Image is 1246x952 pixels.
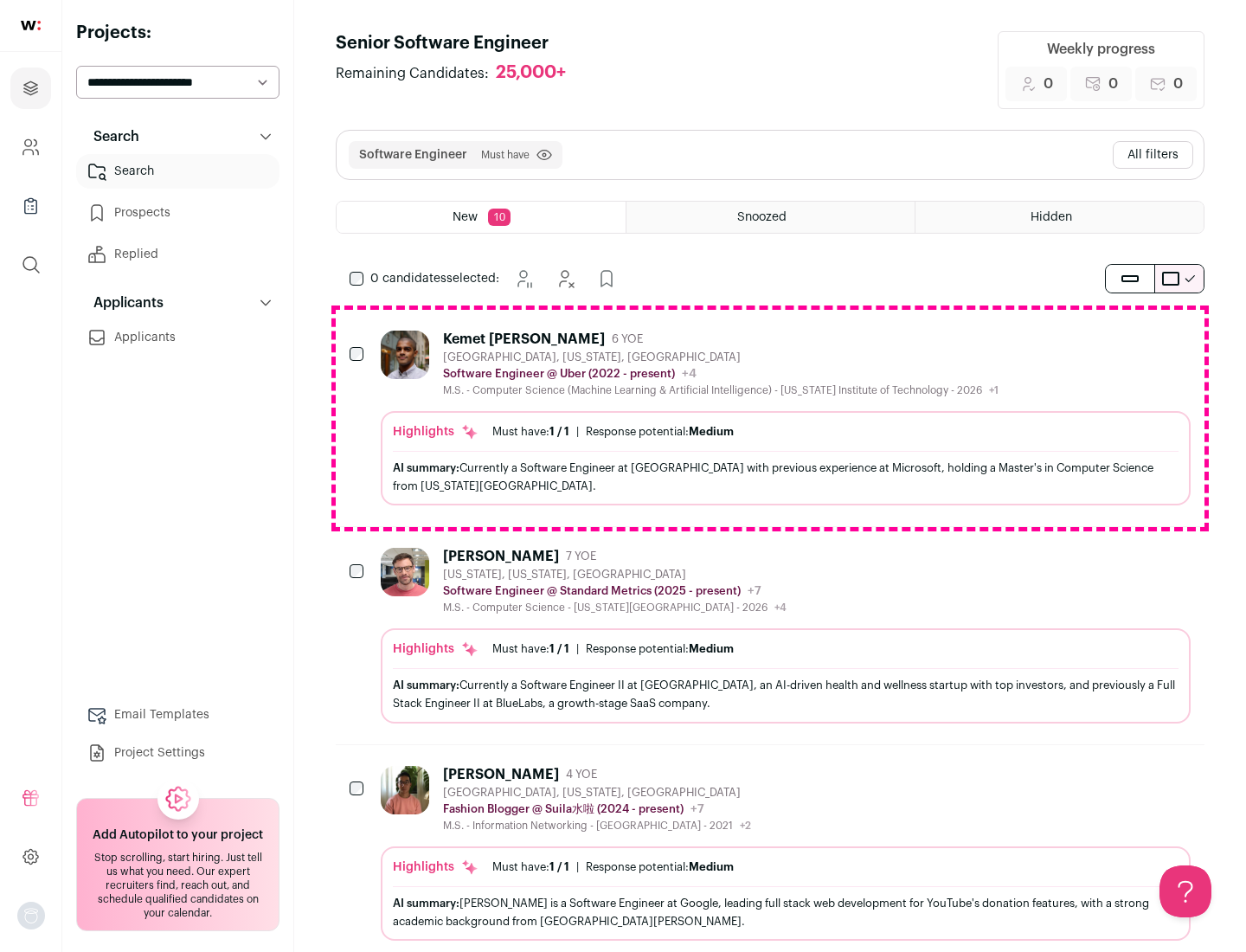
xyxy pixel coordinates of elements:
a: Company Lists [10,185,51,227]
ul: | [492,425,734,439]
p: Fashion Blogger @ Suila水啦 (2024 - present) [443,802,684,816]
a: Hidden [915,202,1204,233]
img: wellfound-shorthand-0d5821cbd27db2630d0214b213865d53afaa358527fdda9d0ea32b1df1b89c2c.svg [21,21,41,30]
a: Add Autopilot to your project Stop scrolling, start hiring. Just tell us what you need. Our exper... [76,798,279,931]
a: Company and ATS Settings [10,126,51,168]
span: 1 / 1 [549,643,569,654]
p: Search [83,126,139,147]
span: New [453,211,478,223]
p: Software Engineer @ Standard Metrics (2025 - present) [443,584,741,598]
div: Kemet [PERSON_NAME] [443,331,605,348]
a: Project Settings [76,736,279,770]
img: nopic.png [17,902,45,929]
span: 0 [1108,74,1118,94]
span: Medium [689,643,734,654]
h1: Senior Software Engineer [336,31,583,55]
span: Snoozed [737,211,787,223]
span: Remaining Candidates: [336,63,489,84]
span: selected: [370,270,499,287]
span: +4 [774,602,787,613]
div: [US_STATE], [US_STATE], [GEOGRAPHIC_DATA] [443,568,787,582]
h2: Add Autopilot to your project [93,827,263,844]
div: M.S. - Information Networking - [GEOGRAPHIC_DATA] - 2021 [443,819,751,833]
span: 0 candidates [370,273,446,285]
button: Open dropdown [17,902,45,929]
span: 1 / 1 [549,861,569,872]
span: AI summary: [393,897,459,909]
p: Applicants [83,293,164,313]
a: [PERSON_NAME] 4 YOE [GEOGRAPHIC_DATA], [US_STATE], [GEOGRAPHIC_DATA] Fashion Blogger @ Suila水啦 (2... [381,766,1191,941]
div: [PERSON_NAME] [443,548,559,565]
div: Response potential: [586,860,734,874]
a: Applicants [76,320,279,355]
div: Highlights [393,423,478,441]
span: 10 [488,209,511,226]
p: Software Engineer @ Uber (2022 - present) [443,367,675,381]
iframe: Help Scout Beacon - Open [1159,865,1211,917]
img: 92c6d1596c26b24a11d48d3f64f639effaf6bd365bf059bea4cfc008ddd4fb99.jpg [381,548,429,596]
ul: | [492,860,734,874]
img: 927442a7649886f10e33b6150e11c56b26abb7af887a5a1dd4d66526963a6550.jpg [381,331,429,379]
span: AI summary: [393,462,459,473]
button: Software Engineer [359,146,467,164]
span: 7 YOE [566,550,596,563]
span: Medium [689,426,734,437]
button: Applicants [76,286,279,320]
a: Projects [10,68,51,109]
span: 6 YOE [612,332,643,346]
ul: | [492,642,734,656]
a: Email Templates [76,698,279,732]
span: +7 [690,803,704,815]
a: [PERSON_NAME] 7 YOE [US_STATE], [US_STATE], [GEOGRAPHIC_DATA] Software Engineer @ Standard Metric... [381,548,1191,723]
div: Weekly progress [1047,39,1155,60]
span: 0 [1173,74,1183,94]
div: Highlights [393,859,478,876]
span: +7 [748,585,761,597]
img: ebffc8b94a612106133ad1a79c5dcc917f1f343d62299c503ebb759c428adb03.jpg [381,766,429,814]
span: 0 [1044,74,1053,94]
span: AI summary: [393,679,459,691]
div: 25,000+ [496,62,566,84]
div: Response potential: [586,425,734,439]
div: Response potential: [586,642,734,656]
div: Highlights [393,640,478,658]
span: +2 [740,820,751,831]
button: All filters [1113,141,1193,169]
span: +4 [682,368,697,380]
span: Hidden [1031,211,1072,223]
div: [PERSON_NAME] [443,766,559,783]
span: 1 / 1 [549,426,569,437]
h2: Projects: [76,21,279,45]
div: M.S. - Computer Science (Machine Learning & Artificial Intelligence) - [US_STATE] Institute of Te... [443,383,999,397]
button: Add to Prospects [589,261,624,296]
a: Kemet [PERSON_NAME] 6 YOE [GEOGRAPHIC_DATA], [US_STATE], [GEOGRAPHIC_DATA] Software Engineer @ Ub... [381,331,1191,505]
div: M.S. - Computer Science - [US_STATE][GEOGRAPHIC_DATA] - 2026 [443,601,787,614]
div: Currently a Software Engineer II at [GEOGRAPHIC_DATA], an AI-driven health and wellness startup w... [393,676,1179,712]
div: [PERSON_NAME] is a Software Engineer at Google, leading full stack web development for YouTube's ... [393,894,1179,930]
div: Must have: [492,425,569,439]
div: Currently a Software Engineer at [GEOGRAPHIC_DATA] with previous experience at Microsoft, holding... [393,459,1179,495]
div: [GEOGRAPHIC_DATA], [US_STATE], [GEOGRAPHIC_DATA] [443,351,999,364]
span: +1 [989,385,999,396]
div: Stop scrolling, start hiring. Just tell us what you need. Our expert recruiters find, reach out, ... [87,851,268,920]
div: [GEOGRAPHIC_DATA], [US_STATE], [GEOGRAPHIC_DATA] [443,786,751,800]
a: Snoozed [626,202,915,233]
button: Search [76,119,279,154]
button: Hide [548,261,582,296]
a: Search [76,154,279,189]
div: Must have: [492,642,569,656]
div: Must have: [492,860,569,874]
a: Prospects [76,196,279,230]
a: Replied [76,237,279,272]
span: Medium [689,861,734,872]
span: 4 YOE [566,768,597,782]
span: Must have [481,148,530,162]
button: Snooze [506,261,541,296]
